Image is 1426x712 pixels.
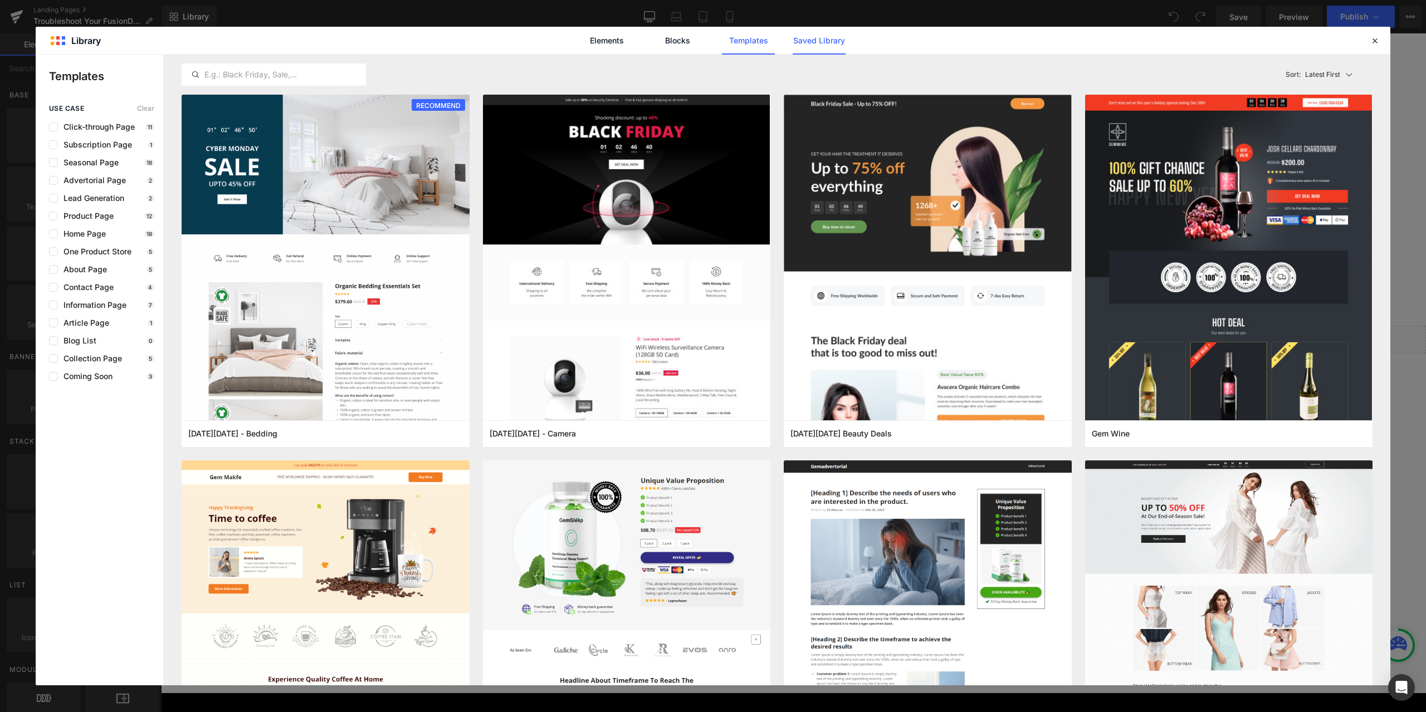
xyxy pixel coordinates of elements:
span: RECOMMEND [412,99,465,112]
p: Templates [49,68,163,85]
span: Home Page [58,229,106,238]
span: use case [49,105,84,112]
div: Explore troubleshooting solutions for various product-related topics. This comprehensive collecti... [357,115,599,195]
div: Open Intercom Messenger [1388,674,1415,701]
button: Latest FirstSort:Latest First [1281,63,1373,86]
span: Sort: [1286,71,1301,78]
a: Templates [722,27,775,55]
span: Subscription Page [58,140,132,149]
span: Black Friday - Camera [490,429,576,439]
p: 2 [146,195,154,202]
a: Saved Library [793,27,846,55]
a: Explore Blocks [528,578,628,600]
p: 18 [144,230,154,237]
span: Lead Generation [58,194,124,203]
p: 5 [146,266,154,273]
p: 1 [148,320,154,326]
span: Information Page [58,301,126,310]
p: Latest First [1305,70,1340,80]
span: Clear [137,105,154,112]
p: 2 [146,177,154,184]
span: Collection Page [58,354,122,363]
span: Product Page [58,212,114,220]
span: Advertorial Page [58,176,126,185]
p: 3 [146,373,154,380]
span: Black Friday Beauty Deals [790,429,892,439]
span: Gem Wine [1092,429,1130,439]
p: 5 [146,355,154,362]
p: 18 [144,159,154,166]
p: 7 [146,302,154,308]
a: Blocks [651,27,704,55]
span: Blog List [58,336,96,345]
a: Elements [580,27,633,55]
a: FusionDock Max 2 User Manual [573,413,724,428]
span: Cyber Monday - Bedding [188,429,277,439]
span: Seasonal Page [58,158,119,167]
span: One Product Store [58,247,131,256]
b: FusionDock Max 2 [357,88,503,112]
p: or Drag & Drop elements from left sidebar [316,609,949,617]
span: Click-through Page [58,122,135,131]
p: 4 [146,284,154,291]
p: 0 [146,337,154,344]
p: 1 [148,141,154,148]
input: E.g.: Black Friday, Sale,... [182,68,365,81]
a: Add Single Section [637,578,738,600]
span: Contact Page [58,283,114,292]
span: About Page [58,265,107,274]
p: 5 [146,248,154,255]
strong: Manuals & Downloads [585,351,680,364]
p: 12 [144,213,154,219]
p: 11 [145,124,154,130]
span: Article Page [58,318,109,327]
span: Coming Soon [58,372,113,381]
